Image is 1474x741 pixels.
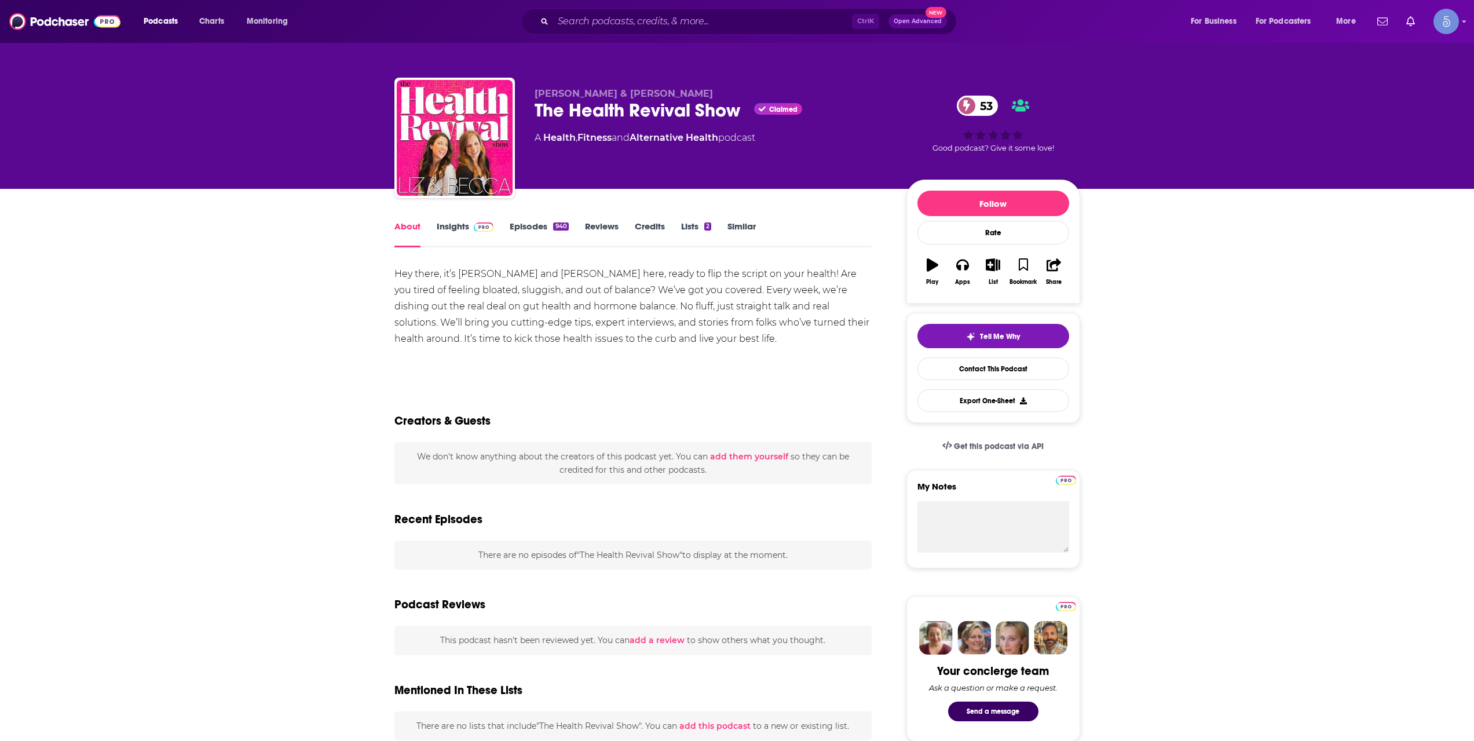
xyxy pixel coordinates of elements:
[926,7,946,18] span: New
[394,597,485,612] h3: Podcast Reviews
[394,221,420,247] a: About
[397,80,513,196] img: The Health Revival Show
[917,357,1069,380] a: Contact This Podcast
[888,14,947,28] button: Open AdvancedNew
[417,451,849,474] span: We don't know anything about the creators of this podcast yet . You can so they can be credited f...
[474,222,494,232] img: Podchaser Pro
[543,132,576,143] a: Health
[394,266,872,347] div: Hey there, it’s [PERSON_NAME] and [PERSON_NAME] here, ready to flip the script on your health! Ar...
[199,13,224,30] span: Charts
[957,621,991,655] img: Barbara Profile
[926,279,938,286] div: Play
[478,550,788,560] span: There are no episodes of "The Health Revival Show" to display at the moment.
[1256,13,1311,30] span: For Podcasters
[917,221,1069,244] div: Rate
[1034,621,1067,655] img: Jon Profile
[906,88,1080,160] div: 53Good podcast? Give it some love!
[978,251,1008,293] button: List
[1038,251,1069,293] button: Share
[894,19,942,24] span: Open Advanced
[535,131,755,145] div: A podcast
[1056,476,1076,485] img: Podchaser Pro
[532,8,968,35] div: Search podcasts, credits, & more...
[1433,9,1459,34] button: Show profile menu
[1336,13,1356,30] span: More
[917,324,1069,348] button: tell me why sparkleTell Me Why
[630,634,685,647] button: add a review
[1183,12,1251,31] button: open menu
[980,332,1020,341] span: Tell Me Why
[852,14,879,29] span: Ctrl K
[9,10,120,32] img: Podchaser - Follow, Share and Rate Podcasts
[1191,13,1237,30] span: For Business
[394,683,522,698] h2: Mentioned In These Lists
[394,512,482,527] h2: Recent Episodes
[769,107,798,112] span: Claimed
[635,221,665,247] a: Credits
[576,132,577,143] span: ,
[1056,602,1076,611] img: Podchaser Pro
[192,12,231,31] a: Charts
[239,12,303,31] button: open menu
[247,13,288,30] span: Monitoring
[955,279,970,286] div: Apps
[1328,12,1370,31] button: open menu
[1373,12,1392,31] a: Show notifications dropdown
[1433,9,1459,34] span: Logged in as Spiral5-G1
[996,621,1029,655] img: Jules Profile
[919,621,953,655] img: Sydney Profile
[394,414,491,428] h2: Creators & Guests
[1056,474,1076,485] a: Pro website
[917,191,1069,216] button: Follow
[929,683,1058,692] div: Ask a question or make a request.
[954,441,1044,451] span: Get this podcast via API
[917,389,1069,412] button: Export One-Sheet
[966,332,975,341] img: tell me why sparkle
[933,432,1054,461] a: Get this podcast via API
[948,702,1038,721] button: Send a message
[937,664,1049,678] div: Your concierge team
[704,222,711,231] div: 2
[440,635,825,645] span: This podcast hasn't been reviewed yet. You can to show others what you thought.
[968,96,998,116] span: 53
[1402,12,1420,31] a: Show notifications dropdown
[553,12,852,31] input: Search podcasts, credits, & more...
[957,96,998,116] a: 53
[510,221,568,247] a: Episodes940
[535,88,713,99] span: [PERSON_NAME] & [PERSON_NAME]
[681,221,711,247] a: Lists2
[630,132,718,143] a: Alternative Health
[989,279,998,286] div: List
[917,251,948,293] button: Play
[679,721,751,731] span: add this podcast
[917,481,1069,501] label: My Notes
[1010,279,1037,286] div: Bookmark
[932,144,1054,152] span: Good podcast? Give it some love!
[416,721,849,731] span: There are no lists that include "The Health Revival Show" . You can to a new or existing list.
[136,12,193,31] button: open menu
[585,221,619,247] a: Reviews
[553,222,568,231] div: 940
[1248,12,1328,31] button: open menu
[577,132,612,143] a: Fitness
[1008,251,1038,293] button: Bookmark
[727,221,756,247] a: Similar
[948,251,978,293] button: Apps
[1056,600,1076,611] a: Pro website
[710,452,788,461] button: add them yourself
[612,132,630,143] span: and
[1046,279,1062,286] div: Share
[1433,9,1459,34] img: User Profile
[144,13,178,30] span: Podcasts
[437,221,494,247] a: InsightsPodchaser Pro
